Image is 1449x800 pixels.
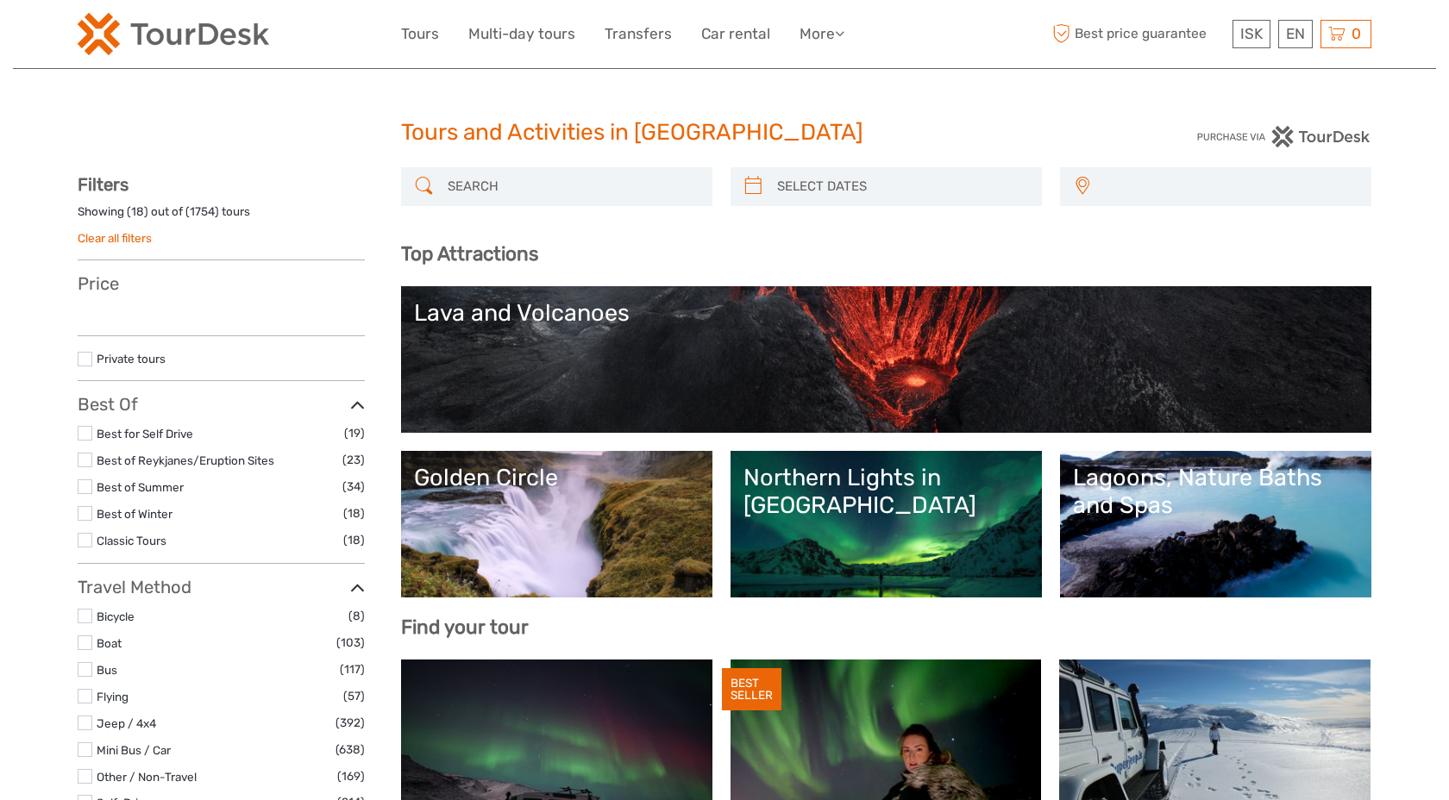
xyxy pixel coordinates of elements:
[1196,126,1371,147] img: PurchaseViaTourDesk.png
[1240,25,1263,42] span: ISK
[97,743,171,757] a: Mini Bus / Car
[97,716,156,730] a: Jeep / 4x4
[97,453,274,467] a: Best of Reykjanes/Eruption Sites
[401,22,439,47] a: Tours
[1073,464,1358,584] a: Lagoons, Nature Baths and Spas
[1278,20,1313,48] div: EN
[343,503,365,523] span: (18)
[1048,20,1228,48] span: Best price guarantee
[441,172,704,202] input: SEARCH
[78,231,152,245] a: Clear all filters
[97,534,166,547] a: Classic Tours
[131,203,144,220] label: 18
[97,770,197,784] a: Other / Non-Travel
[97,609,135,623] a: Bicycle
[78,273,365,294] h3: Price
[414,464,699,584] a: Golden Circle
[468,22,575,47] a: Multi-day tours
[722,668,781,711] div: BEST SELLER
[342,477,365,497] span: (34)
[605,22,672,47] a: Transfers
[1349,25,1364,42] span: 0
[1073,464,1358,520] div: Lagoons, Nature Baths and Spas
[78,203,365,230] div: Showing ( ) out of ( ) tours
[78,174,129,195] strong: Filters
[343,530,365,550] span: (18)
[701,22,770,47] a: Car rental
[800,22,844,47] a: More
[190,203,215,220] label: 1754
[401,242,538,266] b: Top Attractions
[336,713,365,733] span: (392)
[97,480,184,494] a: Best of Summer
[78,577,365,597] h3: Travel Method
[414,299,1358,420] a: Lava and Volcanoes
[342,450,365,470] span: (23)
[743,464,1029,584] a: Northern Lights in [GEOGRAPHIC_DATA]
[97,690,129,703] a: Flying
[337,766,365,786] span: (169)
[414,299,1358,327] div: Lava and Volcanoes
[97,352,166,366] a: Private tours
[97,636,122,650] a: Boat
[401,119,1048,147] h1: Tours and Activities in [GEOGRAPHIC_DATA]
[336,633,365,653] span: (103)
[401,616,529,639] b: Find your tour
[348,606,365,626] span: (8)
[97,507,172,521] a: Best of Winter
[336,740,365,759] span: (638)
[78,13,269,55] img: 120-15d4194f-c635-41b9-a512-a3cb382bfb57_logo_small.png
[97,427,193,441] a: Best for Self Drive
[78,394,365,415] h3: Best Of
[97,663,117,677] a: Bus
[340,659,365,679] span: (117)
[770,172,1033,202] input: SELECT DATES
[344,423,365,443] span: (19)
[414,464,699,491] div: Golden Circle
[343,686,365,706] span: (57)
[743,464,1029,520] div: Northern Lights in [GEOGRAPHIC_DATA]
